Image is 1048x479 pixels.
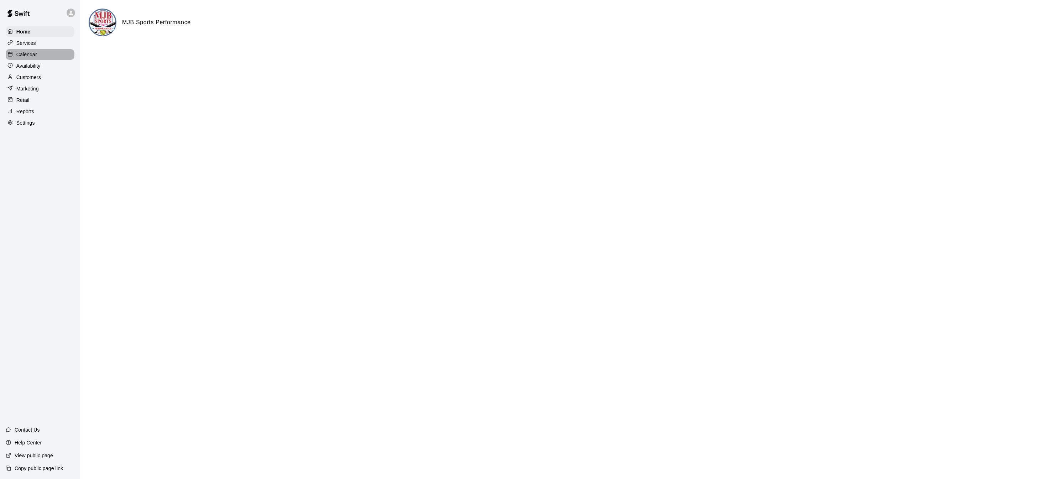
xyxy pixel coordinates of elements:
[6,106,74,117] a: Reports
[16,119,35,126] p: Settings
[6,26,74,37] a: Home
[6,72,74,83] a: Customers
[15,465,63,472] p: Copy public page link
[16,74,41,81] p: Customers
[6,118,74,128] a: Settings
[16,97,30,104] p: Retail
[15,439,42,446] p: Help Center
[16,40,36,47] p: Services
[15,452,53,459] p: View public page
[16,62,41,69] p: Availability
[122,18,191,27] h6: MJB Sports Performance
[16,28,31,35] p: Home
[6,38,74,48] a: Services
[6,83,74,94] a: Marketing
[16,51,37,58] p: Calendar
[6,95,74,105] a: Retail
[15,426,40,433] p: Contact Us
[16,85,39,92] p: Marketing
[16,108,34,115] p: Reports
[6,49,74,60] a: Calendar
[90,10,116,36] img: MJB Sports Performance logo
[6,61,74,71] a: Availability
